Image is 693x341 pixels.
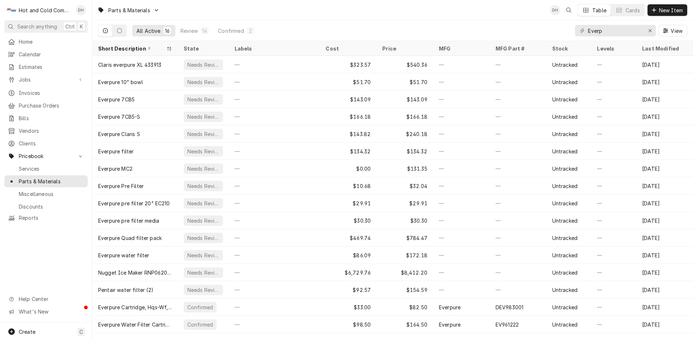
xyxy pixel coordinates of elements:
div: Untracked [552,252,577,259]
div: $98.50 [320,316,376,333]
div: — [433,212,490,229]
div: — [229,212,320,229]
div: [DATE] [636,194,693,212]
div: DH [550,5,560,15]
div: $30.30 [376,212,433,229]
div: Everpure pre filter 20" EC210 [98,200,170,207]
div: — [229,108,320,125]
div: Needs Review [187,148,220,155]
div: Claris everpure XL 433913 [98,61,161,69]
div: State [184,45,222,52]
span: Vendors [19,127,84,135]
div: — [490,73,546,91]
div: Untracked [552,217,577,224]
div: $143.82 [320,125,376,143]
div: — [229,229,320,246]
div: Needs Review [187,234,220,242]
button: New Item [648,4,687,16]
span: Jobs [19,76,73,83]
div: Untracked [552,182,577,190]
div: — [229,316,320,333]
span: Miscellaneous [19,190,84,198]
div: Needs Review [187,182,220,190]
a: Go to Pricebook [4,150,88,162]
div: Short Description [98,45,165,52]
div: [DATE] [636,177,693,194]
span: Discounts [19,203,84,210]
a: Go to Jobs [4,74,88,86]
div: $166.18 [376,108,433,125]
div: — [433,160,490,177]
div: — [433,91,490,108]
div: [DATE] [636,298,693,316]
button: Search anythingCtrlK [4,20,88,33]
div: [DATE] [636,160,693,177]
span: Help Center [19,295,83,303]
div: Everpure 7CB5 [98,96,135,103]
div: [DATE] [636,316,693,333]
div: Review [180,27,198,35]
div: $784.47 [376,229,433,246]
div: Levels [597,45,629,52]
div: — [490,108,546,125]
div: Hot and Cold Commercial Kitchens, Inc. [19,6,72,14]
div: — [591,281,636,298]
a: Calendar [4,48,88,60]
div: Everpure Water Filter Cartridge, I2000( [98,321,172,328]
div: Everpure Quad filter pack [98,234,162,242]
span: Purchase Orders [19,102,84,109]
div: Everpure pre filter media [98,217,159,224]
div: $143.09 [320,91,376,108]
div: — [229,91,320,108]
div: — [490,177,546,194]
a: Home [4,36,88,48]
div: Untracked [552,78,577,86]
div: 2 [248,27,253,35]
a: Bills [4,112,88,124]
div: DEV983001 [496,303,523,311]
div: [DATE] [636,212,693,229]
div: Needs Review [187,217,220,224]
div: Everpure Pre Filter [98,182,144,190]
div: Everpure 10" bowl [98,78,143,86]
span: Services [19,165,84,172]
div: $82.50 [376,298,433,316]
div: Untracked [552,130,577,138]
a: Clients [4,137,88,149]
div: Untracked [552,234,577,242]
div: — [490,194,546,212]
div: Everpure 7CB5-S [98,113,140,121]
button: View [659,25,687,36]
div: [DATE] [636,73,693,91]
div: — [229,177,320,194]
div: Daryl Harris's Avatar [76,5,86,15]
div: $29.91 [320,194,376,212]
div: Needs Review [187,78,220,86]
div: 16 [165,27,170,35]
div: EV961222 [496,321,519,328]
div: All Active [136,27,161,35]
div: Table [592,6,606,14]
div: $154.59 [376,281,433,298]
div: Everpure [439,321,461,328]
div: $51.70 [320,73,376,91]
div: $32.04 [376,177,433,194]
div: — [490,264,546,281]
div: — [490,56,546,73]
div: — [591,160,636,177]
div: [DATE] [636,125,693,143]
a: Purchase Orders [4,100,88,112]
div: — [433,264,490,281]
div: — [433,56,490,73]
div: Untracked [552,148,577,155]
div: — [229,125,320,143]
div: — [433,229,490,246]
span: Parts & Materials [108,6,150,14]
div: $134.32 [320,143,376,160]
div: — [229,246,320,264]
a: Go to What's New [4,306,88,318]
div: $51.70 [376,73,433,91]
input: Keyword search [588,25,642,36]
div: — [591,56,636,73]
div: 14 [202,27,207,35]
